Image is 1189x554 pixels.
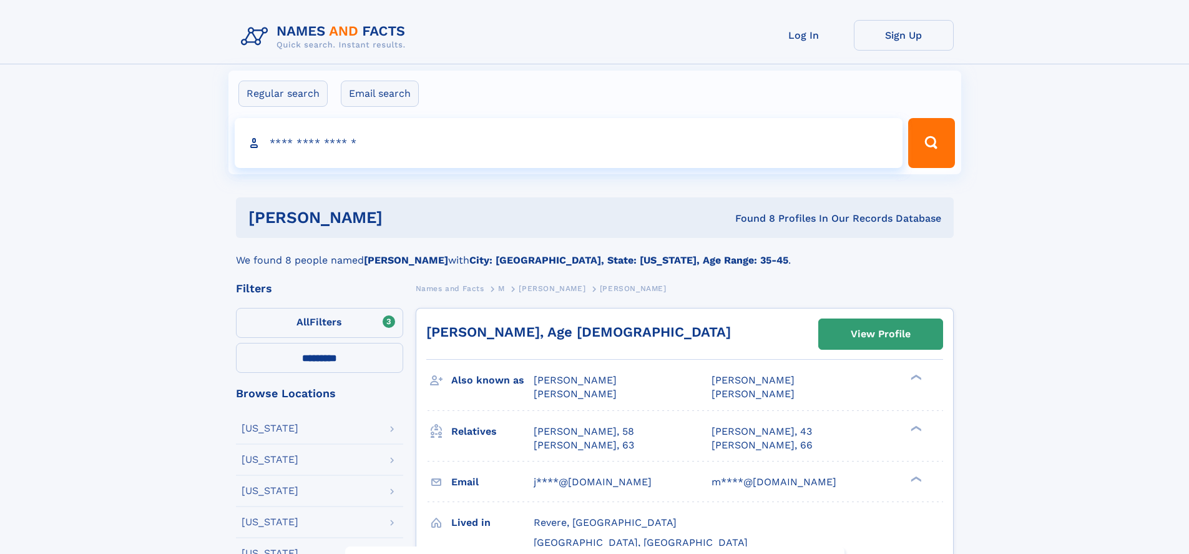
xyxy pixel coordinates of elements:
[712,388,795,400] span: [PERSON_NAME]
[754,20,854,51] a: Log In
[534,438,634,452] a: [PERSON_NAME], 63
[908,118,954,168] button: Search Button
[451,370,534,391] h3: Also known as
[712,425,812,438] a: [PERSON_NAME], 43
[819,319,942,349] a: View Profile
[236,308,403,338] label: Filters
[242,423,298,433] div: [US_STATE]
[451,512,534,533] h3: Lived in
[236,20,416,54] img: Logo Names and Facts
[236,283,403,294] div: Filters
[712,374,795,386] span: [PERSON_NAME]
[534,537,748,548] span: [GEOGRAPHIC_DATA], [GEOGRAPHIC_DATA]
[534,517,677,528] span: Revere, [GEOGRAPHIC_DATA]
[469,254,788,266] b: City: [GEOGRAPHIC_DATA], State: [US_STATE], Age Range: 35-45
[248,210,559,225] h1: [PERSON_NAME]
[236,388,403,399] div: Browse Locations
[235,118,903,168] input: search input
[498,280,505,296] a: M
[519,284,585,293] span: [PERSON_NAME]
[236,238,954,268] div: We found 8 people named with .
[242,455,298,465] div: [US_STATE]
[712,438,813,452] a: [PERSON_NAME], 66
[908,424,922,432] div: ❯
[426,324,731,340] a: [PERSON_NAME], Age [DEMOGRAPHIC_DATA]
[364,254,448,266] b: [PERSON_NAME]
[498,284,505,293] span: M
[534,388,617,400] span: [PERSON_NAME]
[416,280,484,296] a: Names and Facts
[519,280,585,296] a: [PERSON_NAME]
[242,517,298,527] div: [US_STATE]
[908,373,922,382] div: ❯
[600,284,667,293] span: [PERSON_NAME]
[854,20,954,51] a: Sign Up
[451,421,534,442] h3: Relatives
[851,320,911,349] div: View Profile
[341,81,419,107] label: Email search
[242,486,298,496] div: [US_STATE]
[451,472,534,493] h3: Email
[534,374,617,386] span: [PERSON_NAME]
[296,316,310,328] span: All
[908,475,922,483] div: ❯
[559,212,941,225] div: Found 8 Profiles In Our Records Database
[534,425,634,438] a: [PERSON_NAME], 58
[238,81,328,107] label: Regular search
